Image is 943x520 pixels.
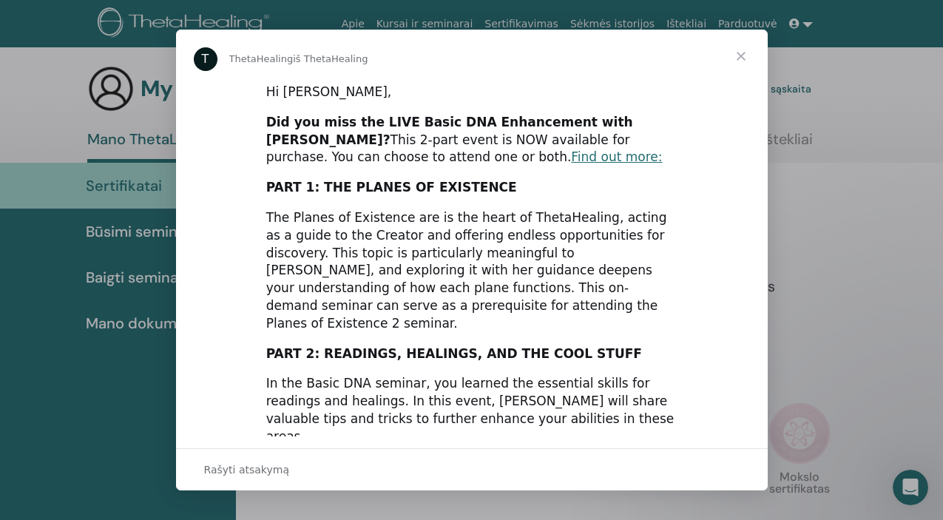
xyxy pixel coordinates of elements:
[571,149,662,164] a: Find out more:
[293,53,368,64] span: iš ThetaHealing
[229,53,294,64] span: ThetaHealing
[266,84,677,101] div: Hi [PERSON_NAME],
[266,114,677,166] div: This 2-part event is NOW available for purchase. You can choose to attend one or both.
[204,460,289,479] span: Rašyti atsakymą
[266,209,677,333] div: The Planes of Existence are is the heart of ThetaHealing, acting as a guide to the Creator and of...
[194,47,217,71] div: Profile image for ThetaHealing
[176,448,768,490] div: Atidaryti pokalbį ir atsakykite
[266,180,517,195] b: PART 1: THE PLANES OF EXISTENCE
[266,115,633,147] b: Did you miss the LIVE Basic DNA Enhancement with [PERSON_NAME]?
[266,346,642,361] b: PART 2: READINGS, HEALINGS, AND THE COOL STUFF
[266,375,677,445] div: In the Basic DNA seminar, you learned the essential skills for readings and healings. In this eve...
[714,30,768,83] span: Uždaryti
